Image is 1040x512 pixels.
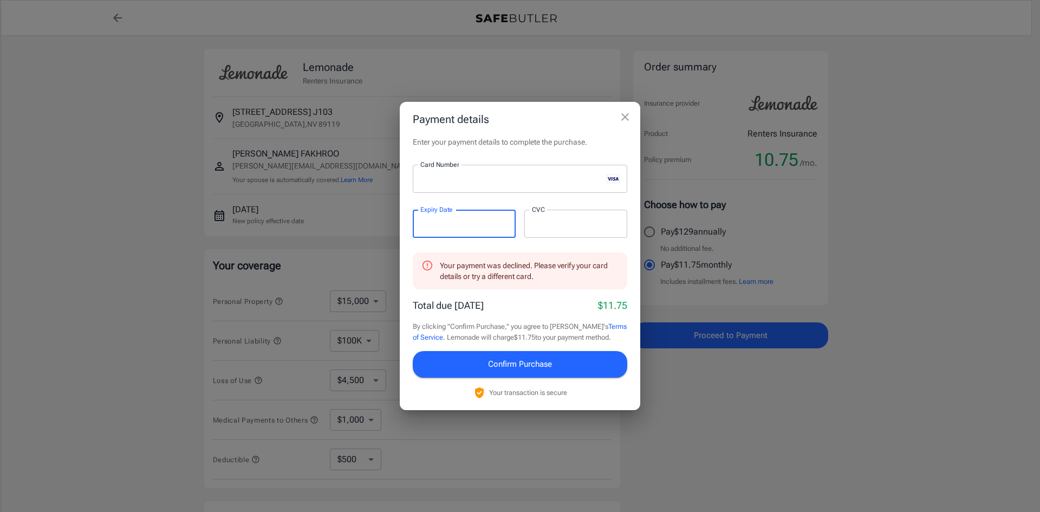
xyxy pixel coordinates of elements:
[489,387,567,398] p: Your transaction is secure
[532,205,545,214] label: CVC
[400,102,640,137] h2: Payment details
[440,256,619,286] div: Your payment was declined. Please verify your card details or try a different card.
[420,205,453,214] label: Expiry Date
[420,174,602,184] iframe: Secure card number input frame
[420,160,459,169] label: Card Number
[488,357,552,371] span: Confirm Purchase
[413,137,627,147] p: Enter your payment details to complete the purchase.
[413,298,484,313] p: Total due [DATE]
[598,298,627,313] p: $11.75
[413,321,627,342] p: By clicking "Confirm Purchase," you agree to [PERSON_NAME]'s . Lemonade will charge $11.75 to you...
[614,106,636,128] button: close
[413,322,627,341] a: Terms of Service
[607,174,620,183] svg: visa
[413,351,627,377] button: Confirm Purchase
[420,219,508,229] iframe: Secure expiration date input frame
[532,219,620,229] iframe: Secure CVC input frame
